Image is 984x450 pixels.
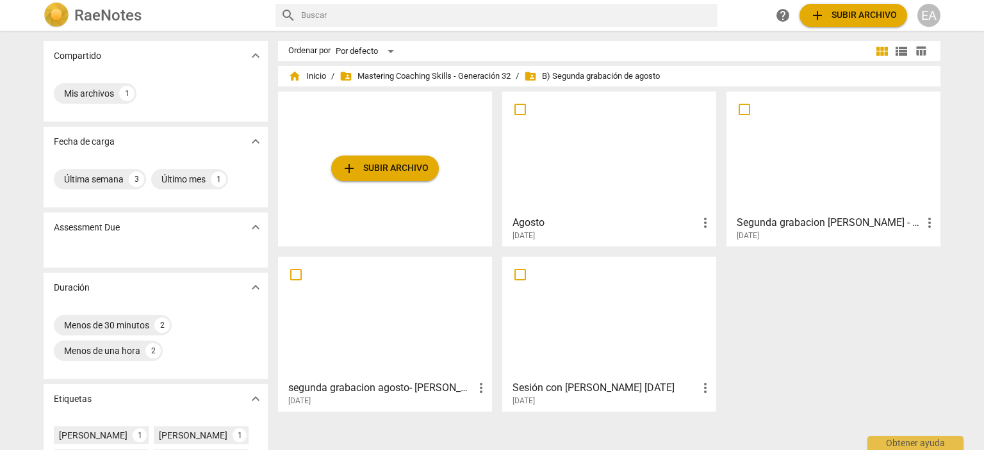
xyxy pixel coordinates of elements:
[145,343,161,358] div: 2
[473,380,489,396] span: more_vert
[507,261,712,406] a: Sesión con [PERSON_NAME] [DATE][DATE]
[873,42,892,61] button: Cuadrícula
[64,344,140,357] div: Menos de una hora
[59,429,127,442] div: [PERSON_NAME]
[698,380,713,396] span: more_vert
[154,317,170,333] div: 2
[283,261,488,406] a: segunda grabacion agosto- [PERSON_NAME][DATE]
[524,70,537,83] span: folder_shared
[54,281,90,294] p: Duración
[331,72,334,81] span: /
[246,389,265,408] button: Mostrar más
[911,42,930,61] button: Tabla
[771,4,794,27] a: Obtener ayuda
[159,429,227,442] div: [PERSON_NAME]
[64,319,149,332] div: Menos de 30 minutos
[301,5,712,26] input: Buscar
[64,87,114,100] div: Mis archivos
[248,134,263,149] span: expand_more
[731,96,936,241] a: Segunda grabacion [PERSON_NAME] - [PERSON_NAME][DATE]
[246,132,265,151] button: Mostrar más
[248,220,263,235] span: expand_more
[233,428,247,442] div: 1
[810,8,897,23] span: Subir archivo
[54,392,92,406] p: Etiquetas
[867,436,963,450] div: Obtener ayuda
[288,70,301,83] span: home
[799,4,907,27] button: Subir
[288,396,311,406] span: [DATE]
[512,215,698,230] h3: Agosto
[512,380,698,396] h3: Sesión con Ana MCS 21-08-25
[246,218,265,237] button: Mostrar más
[340,70,352,83] span: folder_shared
[211,172,226,187] div: 1
[54,221,120,234] p: Assessment Due
[74,6,142,24] h2: RaeNotes
[341,161,429,176] span: Subir archivo
[129,172,144,187] div: 3
[512,396,535,406] span: [DATE]
[874,44,890,59] span: view_module
[341,161,357,176] span: add
[288,70,326,83] span: Inicio
[894,44,909,59] span: view_list
[248,391,263,406] span: expand_more
[281,8,296,23] span: search
[44,3,69,28] img: Logo
[737,230,759,241] span: [DATE]
[915,45,927,57] span: table_chart
[336,41,398,61] div: Por defecto
[246,278,265,297] button: Mostrar más
[737,215,922,230] h3: Segunda grabacion de Agosto - Johana Montoya
[524,70,660,83] span: B) Segunda grabación de agosto
[516,72,519,81] span: /
[64,173,124,186] div: Última semana
[119,86,135,101] div: 1
[161,173,206,186] div: Último mes
[54,135,115,149] p: Fecha de carga
[44,3,265,28] a: LogoRaeNotes
[340,70,511,83] span: Mastering Coaching Skills - Generación 32
[917,4,940,27] button: EA
[892,42,911,61] button: Lista
[775,8,791,23] span: help
[133,428,147,442] div: 1
[507,96,712,241] a: Agosto[DATE]
[288,46,331,56] div: Ordenar por
[512,230,535,241] span: [DATE]
[248,280,263,295] span: expand_more
[246,46,265,65] button: Mostrar más
[248,48,263,63] span: expand_more
[922,215,937,230] span: more_vert
[810,8,825,23] span: add
[698,215,713,230] span: more_vert
[331,156,439,181] button: Subir
[54,49,101,63] p: Compartido
[288,380,473,396] h3: segunda grabacion agosto- Victor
